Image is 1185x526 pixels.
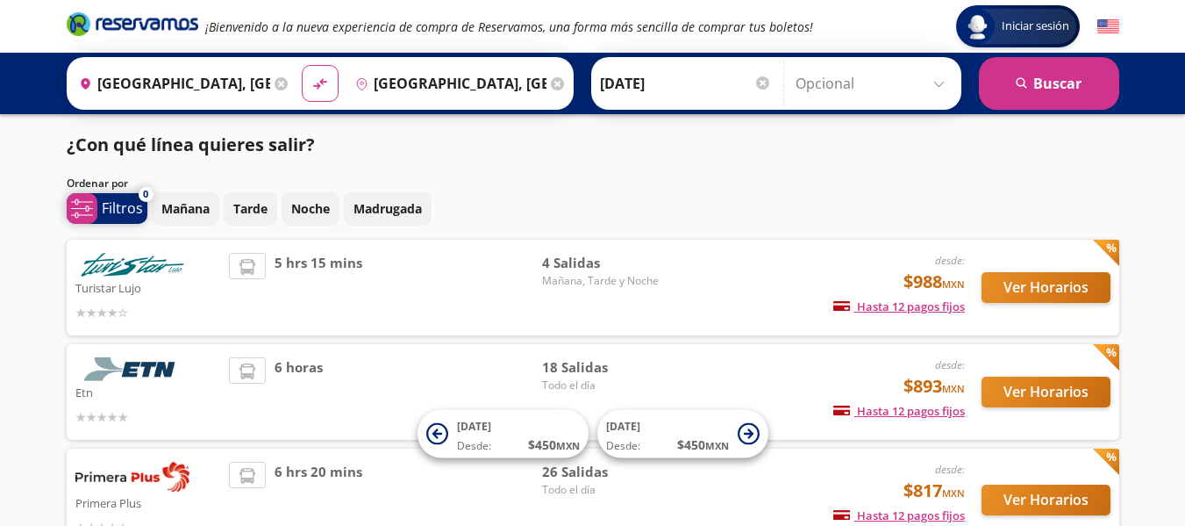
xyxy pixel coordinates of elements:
button: Ver Horarios [982,377,1110,407]
img: Primera Plus [75,462,189,492]
em: desde: [935,253,965,268]
a: Brand Logo [67,11,198,42]
p: ¿Con qué línea quieres salir? [67,132,315,158]
button: Noche [282,191,339,226]
small: MXN [942,382,965,395]
span: [DATE] [606,419,640,434]
small: MXN [942,277,965,291]
p: Tarde [233,199,268,218]
button: [DATE]Desde:$450MXN [418,410,589,458]
p: Turistar Lujo [75,277,221,298]
span: $817 [903,478,965,504]
button: Buscar [979,57,1119,110]
em: desde: [935,462,965,477]
p: Ordenar por [67,176,128,191]
button: 0Filtros [67,193,147,224]
span: $988 [903,269,965,295]
small: MXN [556,439,580,452]
button: Ver Horarios [982,272,1110,303]
button: Tarde [224,191,277,226]
p: Madrugada [353,199,422,218]
small: MXN [705,439,729,452]
span: Desde: [457,438,491,454]
span: 0 [143,187,148,202]
span: 4 Salidas [542,253,665,273]
span: 26 Salidas [542,462,665,482]
span: Hasta 12 pagos fijos [833,299,965,314]
span: Mañana, Tarde y Noche [542,273,665,289]
span: Todo el día [542,378,665,393]
span: Hasta 12 pagos fijos [833,508,965,523]
span: [DATE] [457,419,491,434]
p: Primera Plus [75,492,221,513]
button: Ver Horarios [982,485,1110,515]
input: Buscar Origen [72,61,270,105]
button: Mañana [152,191,219,226]
span: $ 450 [677,436,729,454]
input: Elegir Fecha [600,61,772,105]
span: Todo el día [542,482,665,498]
span: Desde: [606,438,640,454]
input: Opcional [796,61,953,105]
em: desde: [935,357,965,372]
span: 18 Salidas [542,357,665,378]
span: $893 [903,373,965,400]
p: Mañana [161,199,210,218]
img: Etn [75,357,189,381]
span: 6 horas [275,357,323,427]
small: MXN [942,486,965,500]
p: Etn [75,381,221,402]
em: ¡Bienvenido a la nueva experiencia de compra de Reservamos, una forma más sencilla de comprar tus... [205,18,813,35]
span: $ 450 [528,436,580,454]
input: Buscar Destino [348,61,546,105]
span: Hasta 12 pagos fijos [833,403,965,419]
button: [DATE]Desde:$450MXN [597,410,768,458]
p: Noche [291,199,330,218]
button: English [1097,16,1119,38]
span: 5 hrs 15 mins [275,253,362,322]
span: Iniciar sesión [995,18,1076,35]
img: Turistar Lujo [75,253,189,277]
button: Madrugada [344,191,432,226]
i: Brand Logo [67,11,198,37]
p: Filtros [102,198,143,219]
